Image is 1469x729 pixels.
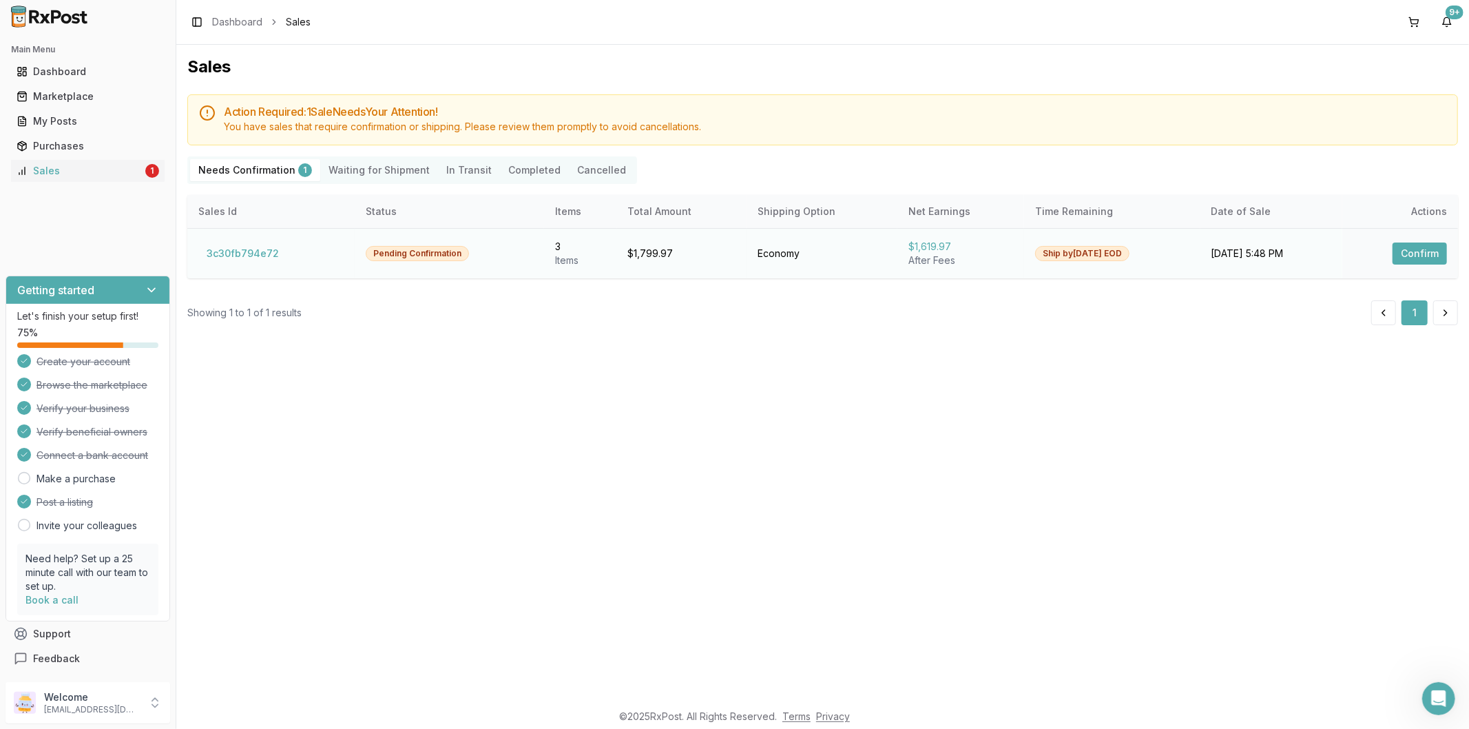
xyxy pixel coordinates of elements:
th: Net Earnings [897,195,1024,228]
p: Need help? Set up a 25 minute call with our team to set up. [25,552,150,593]
h1: Sales [187,56,1458,78]
th: Items [544,195,617,228]
a: Privacy [816,710,850,722]
a: Book a call [25,594,79,606]
button: Cancelled [569,159,634,181]
span: Verify beneficial owners [37,425,147,439]
div: 9+ [1446,6,1463,19]
th: Time Remaining [1024,195,1200,228]
button: Marketplace [6,85,170,107]
span: Verify your business [37,402,129,415]
div: [DATE] 5:48 PM [1211,247,1332,260]
div: You have sales that require confirmation or shipping. Please review them promptly to avoid cancel... [224,120,1446,134]
span: Connect a bank account [37,449,148,462]
div: 1 [145,164,159,178]
a: Marketplace [11,84,165,109]
button: Completed [500,159,569,181]
div: Ship by [DATE] EOD [1035,246,1129,261]
button: In Transit [438,159,500,181]
p: Let's finish your setup first! [17,309,158,323]
div: Marketplace [17,90,159,103]
div: 3 [555,240,606,254]
nav: breadcrumb [212,15,311,29]
th: Actions [1342,195,1458,228]
button: Sales1 [6,160,170,182]
span: Post a listing [37,495,93,509]
a: My Posts [11,109,165,134]
button: Waiting for Shipment [320,159,438,181]
button: Confirm [1393,243,1447,265]
div: $1,799.97 [628,247,736,260]
button: 9+ [1436,11,1458,33]
button: My Posts [6,110,170,132]
span: Sales [286,15,311,29]
th: Date of Sale [1200,195,1343,228]
div: $1,619.97 [908,240,1013,254]
th: Shipping Option [747,195,897,228]
div: 1 [298,163,312,177]
th: Sales Id [187,195,355,228]
a: Invite your colleagues [37,519,137,533]
div: Purchases [17,139,159,153]
div: Economy [758,247,886,260]
button: Feedback [6,646,170,671]
button: 1 [1402,300,1428,325]
iframe: Intercom live chat [1422,682,1455,715]
h3: Getting started [17,282,94,298]
a: Dashboard [212,15,262,29]
button: Support [6,622,170,646]
a: Purchases [11,134,165,158]
div: Sales [17,164,143,178]
button: Purchases [6,135,170,157]
button: 3c30fb794e72 [198,243,287,265]
button: Needs Confirmation [190,159,320,181]
h2: Main Menu [11,44,165,55]
div: Item s [555,254,606,267]
div: Showing 1 to 1 of 1 results [187,306,302,320]
p: Welcome [44,690,140,704]
th: Total Amount [617,195,747,228]
a: Sales1 [11,158,165,183]
div: Pending Confirmation [366,246,469,261]
h5: Action Required: 1 Sale Need s Your Attention! [224,106,1446,117]
div: Dashboard [17,65,159,79]
button: Dashboard [6,61,170,83]
div: My Posts [17,114,159,128]
img: User avatar [14,692,36,714]
th: Status [355,195,544,228]
img: RxPost Logo [6,6,94,28]
span: Browse the marketplace [37,378,147,392]
a: Dashboard [11,59,165,84]
span: Feedback [33,652,80,666]
a: Make a purchase [37,472,116,486]
span: 75 % [17,326,38,340]
span: Create your account [37,355,130,369]
p: [EMAIL_ADDRESS][DOMAIN_NAME] [44,704,140,715]
a: Terms [782,710,811,722]
div: After Fees [908,254,1013,267]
